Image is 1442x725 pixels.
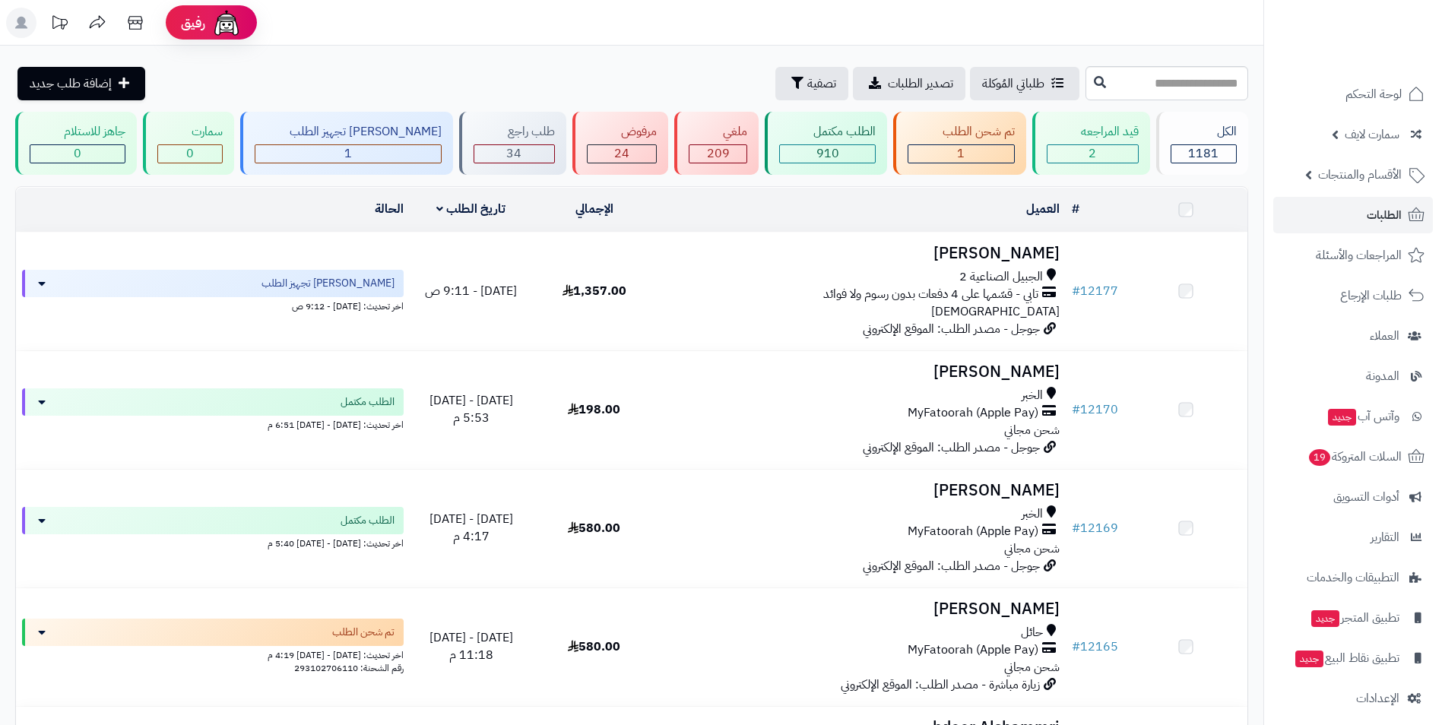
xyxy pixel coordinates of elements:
[888,74,953,93] span: تصدير الطلبات
[779,123,876,141] div: الطلب مكتمل
[816,144,839,163] span: 910
[908,404,1038,422] span: MyFatoorah (Apple Pay)
[575,200,613,218] a: الإجمالي
[1340,285,1402,306] span: طلبات الإرجاع
[931,302,1060,321] span: [DEMOGRAPHIC_DATA]
[780,145,875,163] div: 910
[1273,358,1433,394] a: المدونة
[22,416,404,432] div: اخر تحديث: [DATE] - [DATE] 6:51 م
[1153,112,1251,175] a: الكل1181
[22,646,404,662] div: اخر تحديث: [DATE] - [DATE] 4:19 م
[1021,624,1043,641] span: حائل
[671,112,762,175] a: ملغي 209
[1295,651,1323,667] span: جديد
[1367,204,1402,226] span: الطلبات
[425,282,517,300] span: [DATE] - 9:11 ص
[1273,398,1433,435] a: وآتس آبجديد
[863,557,1040,575] span: جوجل - مصدر الطلب: الموقع الإلكتروني
[959,268,1043,286] span: الجبيل الصناعية 2
[157,123,223,141] div: سمارت
[1345,84,1402,105] span: لوحة التحكم
[211,8,242,38] img: ai-face.png
[841,676,1040,694] span: زيارة مباشرة - مصدر الطلب: الموقع الإلكتروني
[823,286,1038,303] span: تابي - قسّمها على 4 دفعات بدون رسوم ولا فوائد
[186,144,194,163] span: 0
[689,145,746,163] div: 209
[1307,446,1402,467] span: السلات المتروكة
[1022,505,1043,523] span: الخبر
[1026,200,1060,218] a: العميل
[294,661,404,675] span: رقم الشحنة: 293102706110
[908,145,1013,163] div: 1
[1072,519,1118,537] a: #12169
[1309,449,1330,466] span: 19
[1004,658,1060,676] span: شحن مجاني
[344,144,352,163] span: 1
[762,112,890,175] a: الطلب مكتمل 910
[614,144,629,163] span: 24
[158,145,222,163] div: 0
[1072,638,1118,656] a: #12165
[436,200,505,218] a: تاريخ الطلب
[1311,610,1339,627] span: جديد
[1318,164,1402,185] span: الأقسام والمنتجات
[1072,200,1079,218] a: #
[775,67,848,100] button: تصفية
[568,638,620,656] span: 580.00
[1273,237,1433,274] a: المراجعات والأسئلة
[1273,277,1433,314] a: طلبات الإرجاع
[22,297,404,313] div: اخر تحديث: [DATE] - 9:12 ص
[957,144,965,163] span: 1
[568,519,620,537] span: 580.00
[1029,112,1153,175] a: قيد المراجعه 2
[1294,647,1399,669] span: تطبيق نقاط البيع
[853,67,965,100] a: تصدير الطلبات
[807,74,836,93] span: تصفية
[689,123,747,141] div: ملغي
[1072,400,1118,419] a: #12170
[429,628,513,664] span: [DATE] - [DATE] 11:18 م
[1273,479,1433,515] a: أدوات التسويق
[375,200,404,218] a: الحالة
[1047,145,1138,163] div: 2
[429,510,513,546] span: [DATE] - [DATE] 4:17 م
[1072,638,1080,656] span: #
[1333,486,1399,508] span: أدوات التسويق
[1072,282,1080,300] span: #
[1171,123,1237,141] div: الكل
[563,282,626,300] span: 1,357.00
[890,112,1028,175] a: تم شحن الطلب 1
[1326,406,1399,427] span: وآتس آب
[1273,559,1433,596] a: التطبيقات والخدمات
[474,123,555,141] div: طلب راجع
[1273,680,1433,717] a: الإعدادات
[662,245,1060,262] h3: [PERSON_NAME]
[588,145,656,163] div: 24
[181,14,205,32] span: رفيق
[506,144,521,163] span: 34
[255,145,440,163] div: 1
[1273,76,1433,112] a: لوحة التحكم
[662,363,1060,381] h3: [PERSON_NAME]
[30,74,112,93] span: إضافة طلب جديد
[1307,567,1399,588] span: التطبيقات والخدمات
[30,145,125,163] div: 0
[1370,325,1399,347] span: العملاء
[1316,245,1402,266] span: المراجعات والأسئلة
[30,123,125,141] div: جاهز للاستلام
[863,438,1040,457] span: جوجل - مصدر الطلب: الموقع الإلكتروني
[1273,600,1433,636] a: تطبيق المتجرجديد
[662,600,1060,618] h3: [PERSON_NAME]
[17,67,145,100] a: إضافة طلب جديد
[587,123,657,141] div: مرفوض
[1047,123,1139,141] div: قيد المراجعه
[474,145,554,163] div: 34
[341,513,395,528] span: الطلب مكتمل
[429,391,513,427] span: [DATE] - [DATE] 5:53 م
[456,112,569,175] a: طلب راجع 34
[1356,688,1399,709] span: الإعدادات
[1273,519,1433,556] a: التقارير
[982,74,1044,93] span: طلباتي المُوكلة
[1366,366,1399,387] span: المدونة
[1022,387,1043,404] span: الخبر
